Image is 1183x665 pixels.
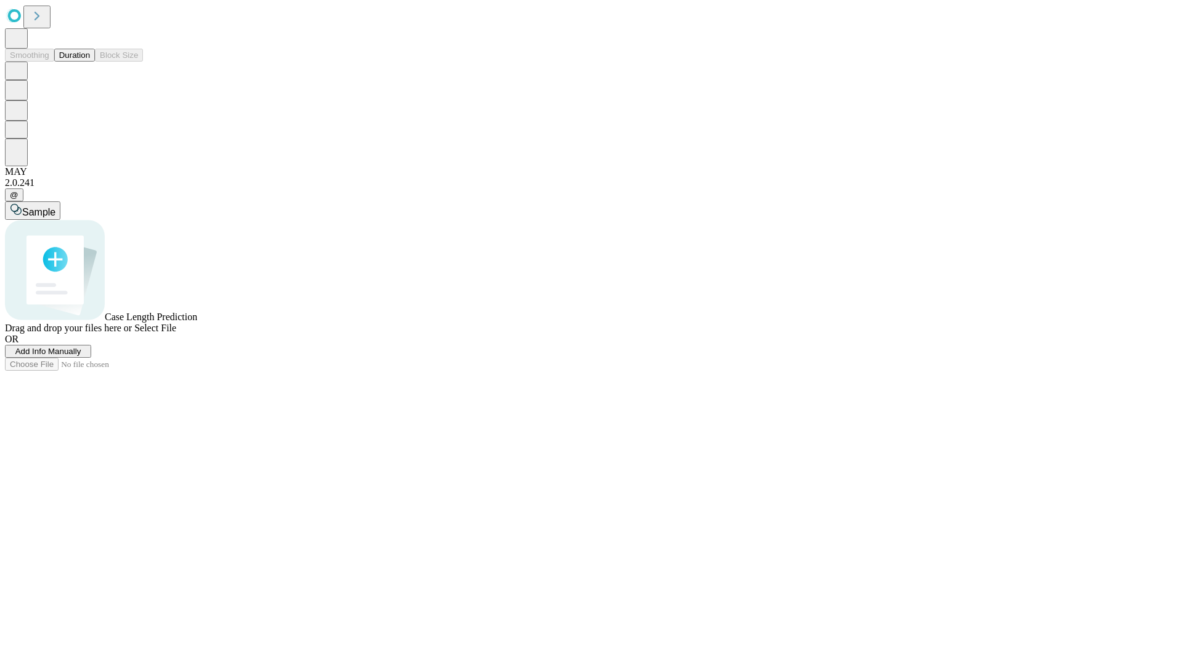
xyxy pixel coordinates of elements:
[5,334,18,344] span: OR
[5,166,1178,177] div: MAY
[10,190,18,199] span: @
[134,323,176,333] span: Select File
[105,312,197,322] span: Case Length Prediction
[5,49,54,62] button: Smoothing
[95,49,143,62] button: Block Size
[54,49,95,62] button: Duration
[22,207,55,217] span: Sample
[5,323,132,333] span: Drag and drop your files here or
[5,188,23,201] button: @
[5,345,91,358] button: Add Info Manually
[15,347,81,356] span: Add Info Manually
[5,177,1178,188] div: 2.0.241
[5,201,60,220] button: Sample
